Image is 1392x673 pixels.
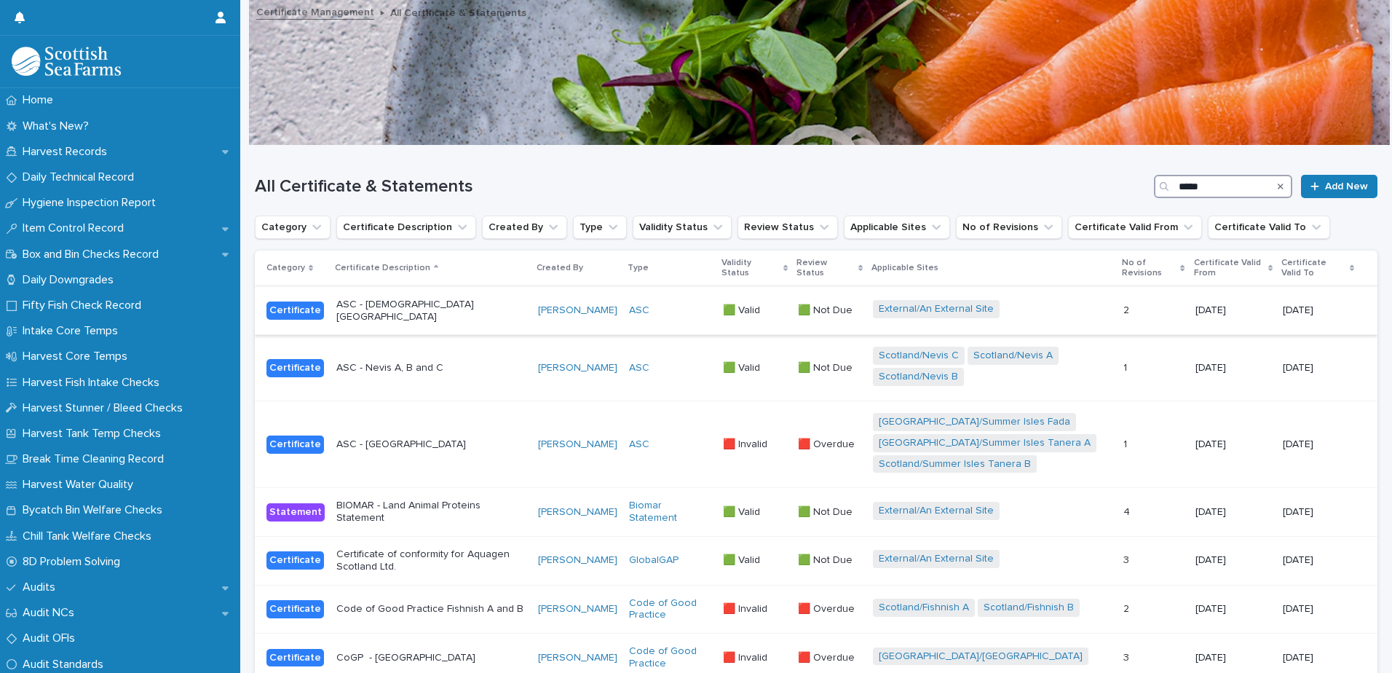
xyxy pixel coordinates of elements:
[1195,438,1271,451] p: [DATE]
[335,260,430,276] p: Certificate Description
[17,401,194,415] p: Harvest Stunner / Bleed Checks
[390,4,526,20] p: All Certificate & Statements
[1195,554,1271,567] p: [DATE]
[538,652,617,664] a: [PERSON_NAME]
[538,554,617,567] a: [PERSON_NAME]
[1281,255,1346,282] p: Certificate Valid To
[17,221,135,235] p: Item Control Record
[1283,362,1354,374] p: [DATE]
[538,304,617,317] a: [PERSON_NAME]
[255,536,1377,585] tr: CertificateCertificate of conformity for Aquagen Scotland Ltd.[PERSON_NAME] GlobalGAP 🟩 Valid🟩 Va...
[266,260,305,276] p: Category
[844,216,950,239] button: Applicable Sites
[255,401,1377,487] tr: CertificateASC - [GEOGRAPHIC_DATA][PERSON_NAME] ASC 🟥 Invalid🟥 Invalid 🟥 Overdue🟥 Overdue [GEOGRA...
[879,458,1031,471] a: Scotland/Summer Isles Tanera B
[1283,438,1354,451] p: [DATE]
[336,500,526,524] p: BIOMAR - Land Animal Proteins Statement
[266,551,324,570] div: Certificate
[723,503,763,519] p: 🟩 Valid
[1194,255,1265,282] p: Certificate Valid From
[1283,554,1354,567] p: [DATE]
[723,302,763,317] p: 🟩 Valid
[879,416,1070,428] a: [GEOGRAPHIC_DATA]/Summer Isles Fada
[1195,362,1271,374] p: [DATE]
[573,216,627,239] button: Type
[336,548,526,573] p: Certificate of conformity for Aquagen Scotland Ltd.
[723,551,763,567] p: 🟩 Valid
[256,3,374,20] a: Certificate Management
[879,505,994,517] a: External/An External Site
[12,47,121,76] img: mMrefqRFQpe26GRNOUkG
[879,437,1091,449] a: [GEOGRAPHIC_DATA]/Summer Isles Tanera A
[629,597,711,622] a: Code of Good Practice
[538,506,617,519] a: [PERSON_NAME]
[17,299,153,312] p: Fifty Fish Check Record
[336,299,526,323] p: ASC - [DEMOGRAPHIC_DATA] [GEOGRAPHIC_DATA]
[538,438,617,451] a: [PERSON_NAME]
[629,554,679,567] a: GlobalGAP
[17,145,119,159] p: Harvest Records
[336,216,476,239] button: Certificate Description
[17,631,87,645] p: Audit OFIs
[17,350,139,363] p: Harvest Core Temps
[336,652,526,664] p: CoGP - [GEOGRAPHIC_DATA]
[1123,359,1130,374] p: 1
[871,260,938,276] p: Applicable Sites
[17,324,130,338] p: Intake Core Temps
[1283,304,1354,317] p: [DATE]
[1325,181,1368,192] span: Add New
[17,530,163,543] p: Chill Tank Welfare Checks
[984,602,1074,614] a: Scotland/Fishnish B
[17,376,171,390] p: Harvest Fish Intake Checks
[537,260,583,276] p: Created By
[266,649,324,667] div: Certificate
[17,170,146,184] p: Daily Technical Record
[336,603,526,615] p: Code of Good Practice Fishnish A and B
[879,553,994,565] a: External/An External Site
[1154,175,1292,198] div: Search
[629,645,711,670] a: Code of Good Practice
[255,176,1148,197] h1: All Certificate & Statements
[255,585,1377,634] tr: CertificateCode of Good Practice Fishnish A and B[PERSON_NAME] Code of Good Practice 🟥 Invalid🟥 I...
[1283,652,1354,664] p: [DATE]
[266,503,325,522] div: Statement
[973,350,1053,362] a: Scotland/Nevis A
[255,335,1377,401] tr: CertificateASC - Nevis A, B and C[PERSON_NAME] ASC 🟩 Valid🟩 Valid 🟩 Not Due🟩 Not Due Scotland/Nev...
[628,260,649,276] p: Type
[336,438,526,451] p: ASC - [GEOGRAPHIC_DATA]
[1195,603,1271,615] p: [DATE]
[879,371,958,383] a: Scotland/Nevis B
[798,600,858,615] p: 🟥 Overdue
[723,600,770,615] p: 🟥 Invalid
[17,452,175,466] p: Break Time Cleaning Record
[266,600,324,618] div: Certificate
[798,302,855,317] p: 🟩 Not Due
[723,649,770,664] p: 🟥 Invalid
[255,286,1377,335] tr: CertificateASC - [DEMOGRAPHIC_DATA] [GEOGRAPHIC_DATA][PERSON_NAME] ASC 🟩 Valid🟩 Valid 🟩 Not Due🟩 ...
[798,649,858,664] p: 🟥 Overdue
[17,478,145,492] p: Harvest Water Quality
[538,603,617,615] a: [PERSON_NAME]
[633,216,732,239] button: Validity Status
[956,216,1062,239] button: No of Revisions
[336,362,526,374] p: ASC - Nevis A, B and C
[737,216,838,239] button: Review Status
[1195,304,1271,317] p: [DATE]
[482,216,567,239] button: Created By
[17,119,100,133] p: What's New?
[266,302,324,320] div: Certificate
[1123,600,1132,615] p: 2
[17,196,167,210] p: Hygiene Inspection Report
[17,427,173,441] p: Harvest Tank Temp Checks
[1123,649,1132,664] p: 3
[17,555,132,569] p: 8D Problem Solving
[266,359,324,377] div: Certificate
[1208,216,1330,239] button: Certificate Valid To
[255,488,1377,537] tr: StatementBIOMAR - Land Animal Proteins Statement[PERSON_NAME] Biomar Statement 🟩 Valid🟩 Valid 🟩 N...
[879,303,994,315] a: External/An External Site
[879,650,1083,663] a: [GEOGRAPHIC_DATA]/[GEOGRAPHIC_DATA]
[1195,506,1271,519] p: [DATE]
[723,436,770,451] p: 🟥 Invalid
[629,500,711,524] a: Biomar Statement
[266,436,324,454] div: Certificate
